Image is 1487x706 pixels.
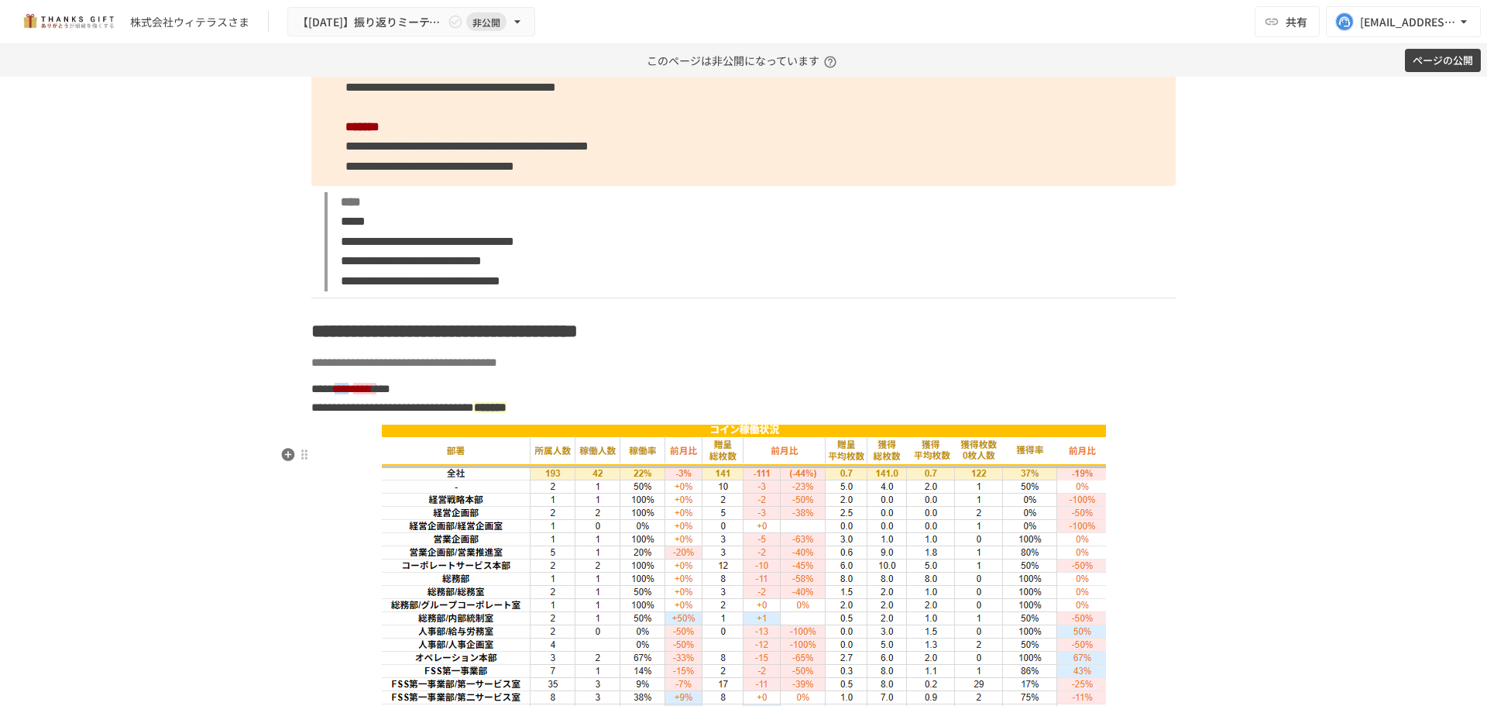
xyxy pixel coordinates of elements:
[1286,13,1307,30] span: 共有
[19,9,118,34] img: mMP1OxWUAhQbsRWCurg7vIHe5HqDpP7qZo7fRoNLXQh
[466,14,507,30] span: 非公開
[1405,49,1481,73] button: ページの公開
[1326,6,1481,37] button: [EMAIL_ADDRESS][DOMAIN_NAME]
[287,7,535,37] button: 【[DATE]】振り返りミーティング非公開
[130,14,249,30] div: 株式会社ウィテラスさま
[297,12,445,32] span: 【[DATE]】振り返りミーティング
[647,44,841,77] p: このページは非公開になっています
[1360,12,1456,32] div: [EMAIL_ADDRESS][DOMAIN_NAME]
[1255,6,1320,37] button: 共有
